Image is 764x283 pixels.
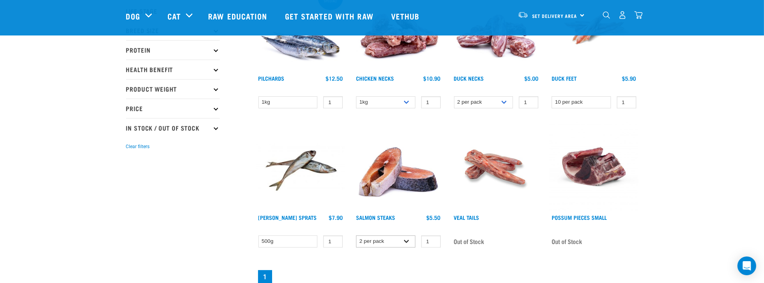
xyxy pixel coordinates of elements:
[552,77,577,80] a: Duck Feet
[427,214,441,221] div: $5.50
[277,0,383,32] a: Get started with Raw
[519,96,538,108] input: 1
[454,216,479,219] a: Veal Tails
[356,77,394,80] a: Chicken Necks
[550,122,638,211] img: Possum Piece Small
[200,0,277,32] a: Raw Education
[126,143,150,150] button: Clear filters
[622,75,636,81] div: $5.90
[454,235,484,247] span: Out of Stock
[323,235,343,248] input: 1
[126,10,140,22] a: Dog
[126,60,220,79] p: Health Benefit
[258,216,317,219] a: [PERSON_NAME] Sprats
[454,77,484,80] a: Duck Necks
[552,216,607,219] a: Possum Pieces Small
[518,11,528,18] img: van-moving.png
[256,122,345,211] img: Jack Mackarel Sparts Raw Fish For Dogs
[524,75,538,81] div: $5.00
[354,122,443,211] img: 1148 Salmon Steaks 01
[126,40,220,60] p: Protein
[126,99,220,118] p: Price
[552,235,582,247] span: Out of Stock
[617,96,636,108] input: 1
[329,214,343,221] div: $7.90
[603,11,610,19] img: home-icon-1@2x.png
[323,96,343,108] input: 1
[532,14,577,17] span: Set Delivery Area
[126,118,220,138] p: In Stock / Out Of Stock
[424,75,441,81] div: $10.90
[167,10,181,22] a: Cat
[634,11,643,19] img: home-icon@2x.png
[126,79,220,99] p: Product Weight
[356,216,395,219] a: Salmon Steaks
[383,0,429,32] a: Vethub
[737,256,756,275] div: Open Intercom Messenger
[326,75,343,81] div: $12.50
[421,96,441,108] input: 1
[618,11,627,19] img: user.png
[452,122,541,211] img: Veal Tails
[258,77,285,80] a: Pilchards
[421,235,441,248] input: 1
